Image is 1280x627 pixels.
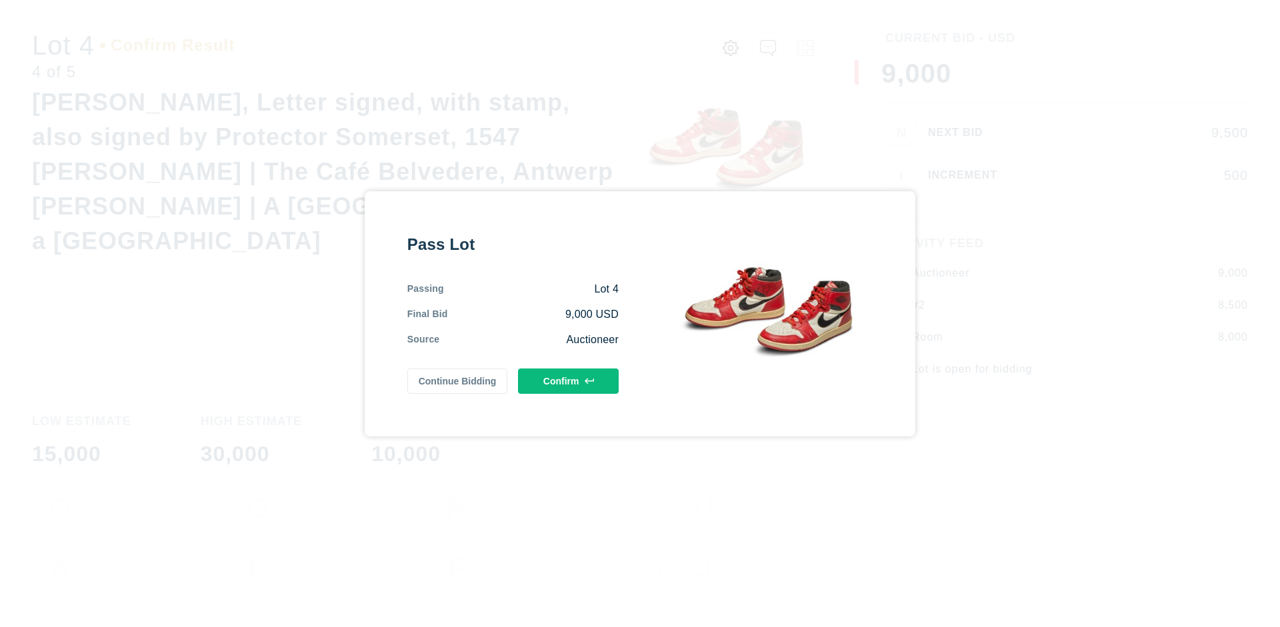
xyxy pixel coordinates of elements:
[518,368,619,394] button: Confirm
[407,332,440,347] div: Source
[444,282,619,297] div: Lot 4
[448,307,619,322] div: 9,000 USD
[407,234,619,255] div: Pass Lot
[407,368,508,394] button: Continue Bidding
[439,332,619,347] div: Auctioneer
[407,282,444,297] div: Passing
[407,307,448,322] div: Final Bid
